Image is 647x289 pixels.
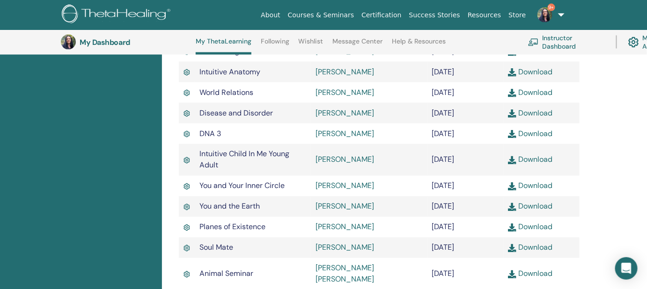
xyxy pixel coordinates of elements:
td: [DATE] [427,217,504,238]
a: Help & Resources [392,37,446,52]
img: download.svg [508,109,516,118]
a: Download [508,46,552,56]
a: About [257,7,284,24]
span: You and the Earth [199,202,260,211]
img: download.svg [508,182,516,191]
img: logo.png [62,5,174,26]
img: download.svg [508,270,516,279]
span: Animal Seminar [199,269,253,279]
a: [PERSON_NAME] [316,87,374,97]
a: Following [261,37,289,52]
a: [PERSON_NAME] [316,67,374,77]
a: Download [508,129,552,138]
img: chalkboard-teacher.svg [528,38,539,46]
td: [DATE] [427,238,504,258]
span: Planes of Existence [199,222,265,232]
img: download.svg [508,89,516,97]
img: download.svg [508,130,516,138]
a: Download [508,222,552,232]
td: [DATE] [427,62,504,82]
a: Download [508,243,552,253]
img: Active Certificate [184,88,190,98]
img: Active Certificate [184,130,190,139]
a: Message Center [332,37,382,52]
img: Active Certificate [184,156,190,165]
a: [PERSON_NAME] [PERSON_NAME] [316,263,374,284]
span: Intuitive Child In Me Young Adult [199,149,289,170]
img: Active Certificate [184,223,190,232]
img: Active Certificate [184,244,190,253]
span: DNA 3 [199,129,221,138]
td: [DATE] [427,144,504,176]
a: [PERSON_NAME] [316,46,374,56]
span: Soul Mate [199,243,233,253]
a: [PERSON_NAME] [316,108,374,118]
a: Download [508,269,552,279]
a: Success Stories [405,7,464,24]
div: Open Intercom Messenger [615,257,638,280]
a: [PERSON_NAME] [316,243,374,253]
td: [DATE] [427,123,504,144]
a: Resources [464,7,505,24]
img: download.svg [508,203,516,211]
img: download.svg [508,224,516,232]
a: Download [508,108,552,118]
a: Download [508,181,552,191]
span: Manifesting and Abundance [199,46,296,56]
a: [PERSON_NAME] [316,222,374,232]
td: [DATE] [427,103,504,123]
span: You and Your Inner Circle [199,181,285,191]
td: [DATE] [427,82,504,103]
img: default.jpg [61,35,76,50]
a: Wishlist [299,37,323,52]
span: 9+ [548,4,555,11]
span: World Relations [199,87,253,97]
a: Certification [358,7,405,24]
a: My ThetaLearning [196,37,251,55]
img: Active Certificate [184,68,190,77]
td: [DATE] [427,196,504,217]
a: Courses & Seminars [284,7,358,24]
img: Active Certificate [184,182,190,191]
img: Active Certificate [184,270,190,279]
img: download.svg [508,68,516,77]
span: Disease and Disorder [199,108,273,118]
a: Download [508,202,552,211]
img: download.svg [508,244,516,253]
a: Instructor Dashboard [528,32,605,52]
img: Active Certificate [184,202,190,212]
a: Download [508,87,552,97]
img: cog.svg [628,35,639,50]
td: [DATE] [427,176,504,196]
a: [PERSON_NAME] [316,155,374,165]
a: Download [508,155,552,165]
img: download.svg [508,156,516,165]
a: [PERSON_NAME] [316,202,374,211]
img: default.jpg [537,7,552,22]
img: Active Certificate [184,109,190,118]
h3: My Dashboard [80,38,173,47]
a: Store [505,7,530,24]
a: [PERSON_NAME] [316,181,374,191]
a: Download [508,67,552,77]
span: Intuitive Anatomy [199,67,260,77]
a: [PERSON_NAME] [316,129,374,138]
